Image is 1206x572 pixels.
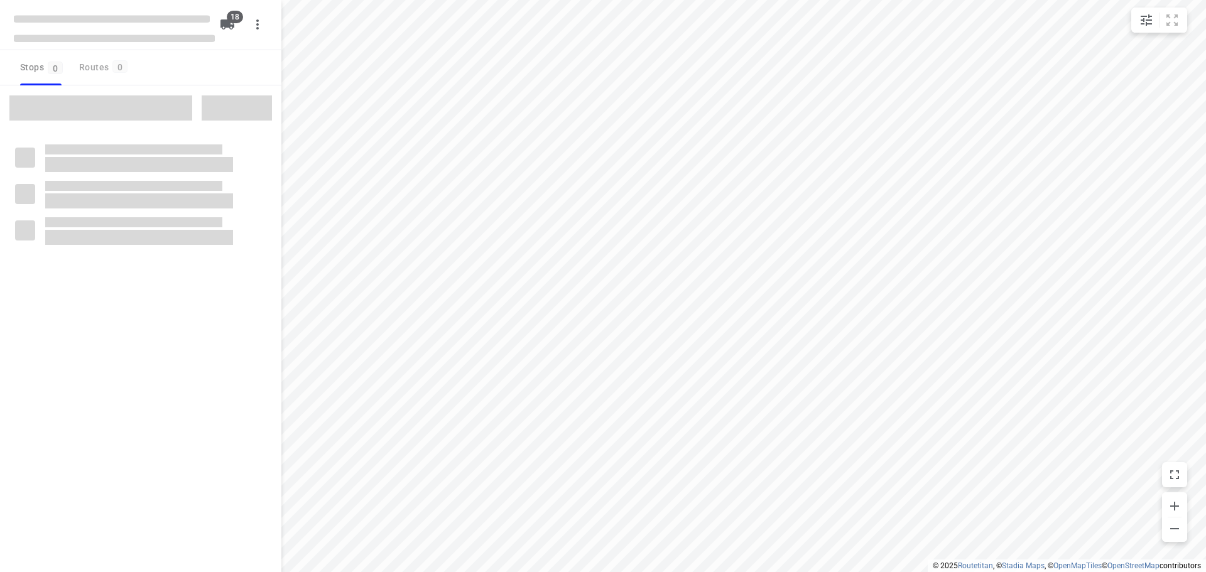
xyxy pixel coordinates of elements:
[1134,8,1159,33] button: Map settings
[1107,561,1160,570] a: OpenStreetMap
[1131,8,1187,33] div: small contained button group
[958,561,993,570] a: Routetitan
[1002,561,1045,570] a: Stadia Maps
[1053,561,1102,570] a: OpenMapTiles
[933,561,1201,570] li: © 2025 , © , © © contributors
